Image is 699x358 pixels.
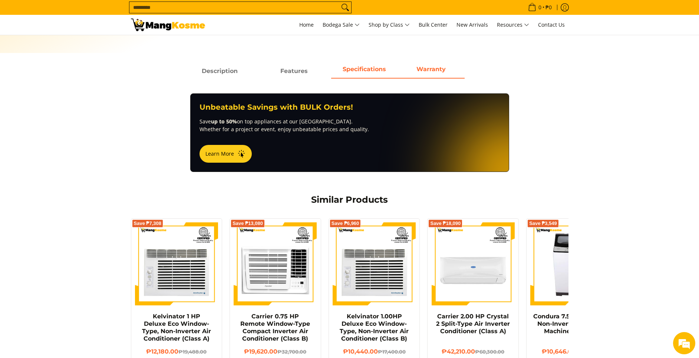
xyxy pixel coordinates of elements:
[537,5,543,10] span: 0
[240,313,310,342] a: Carrier 0.75 HP Remote Window-Type Compact Inverter Air Conditioner (Class B)
[178,349,207,355] del: ₱19,488.00
[43,93,102,168] span: We're online!
[538,21,565,28] span: Contact Us
[39,42,125,51] div: Chat with us now
[234,222,317,306] img: Carrier 0.75 HP Remote Window-Type Compact Inverter Air Conditioner (Class B)
[416,66,446,73] strong: Warranty
[187,64,253,78] span: Description
[339,2,351,13] button: Search
[493,15,533,35] a: Resources
[331,64,398,79] a: Description 2
[319,15,363,35] a: Bodega Sale
[134,221,162,226] span: Save ₱7,308
[533,222,611,306] img: condura-7.5kg-topload-non-inverter-washing-machine-class-c-full-view-mang-kosme
[142,313,211,342] a: Kelvinator 1 HP Deluxe Eco Window-Type, Non-Inverter Air Conditioner (Class A)
[497,20,529,30] span: Resources
[430,221,461,226] span: Save ₱18,090
[299,21,314,28] span: Home
[261,64,327,79] a: Description 1
[187,64,253,79] a: Description
[333,222,416,306] img: Kelvinator 1.00HP Deluxe Eco Window-Type, Non-Inverter Air Conditioner (Class B)
[431,222,515,306] img: Carrier 2.00 HP Crystal 2 Split-Type Air Inverter Conditioner (Class A)
[122,4,139,21] div: Minimize live chat window
[211,118,237,125] strong: up to 50%
[526,3,554,11] span: •
[431,348,515,355] h6: ₱42,210.00
[296,15,317,35] a: Home
[331,64,398,78] span: Specifications
[436,313,510,335] a: Carrier 2.00 HP Crystal 2 Split-Type Air Inverter Conditioner (Class A)
[544,5,553,10] span: ₱0
[453,15,492,35] a: New Arrivals
[4,202,141,228] textarea: Type your message and hit 'Enter'
[200,117,500,133] p: Save on top appliances at our [GEOGRAPHIC_DATA]. Whether for a project or event, enjoy unbeatable...
[233,221,263,226] span: Save ₱13,080
[415,15,451,35] a: Bulk Center
[323,20,360,30] span: Bodega Sale
[365,15,413,35] a: Shop by Class
[234,348,317,355] h6: ₱19,620.00
[529,221,557,226] span: Save ₱3,549
[212,15,568,35] nav: Main Menu
[135,348,218,355] h6: ₱12,180.00
[200,103,500,112] h3: Unbeatable Savings with BULK Orders!
[475,349,504,355] del: ₱60,300.00
[340,313,409,342] a: Kelvinator 1.00HP Deluxe Eco Window-Type, Non-Inverter Air Conditioner (Class B)
[135,222,218,306] img: Kelvinator 1 HP Deluxe Eco Window-Type, Non-Inverter Air Conditioner (Class A)
[530,348,614,355] h6: ₱10,646.00
[200,145,252,163] button: Learn More
[398,64,465,79] a: Description 3
[456,21,488,28] span: New Arrivals
[534,15,568,35] a: Contact Us
[378,349,406,355] del: ₱17,400.00
[131,19,205,31] img: Kelvinator 0.75 HP Deluxe Eco, Window-Type Aircon l Mang Kosme
[333,348,416,355] h6: ₱10,440.00
[332,221,359,226] span: Save ₱6,960
[369,20,410,30] span: Shop by Class
[187,194,513,205] h2: Similar Products
[419,21,448,28] span: Bulk Center
[277,349,306,355] del: ₱32,700.00
[190,93,509,172] a: Unbeatable Savings with BULK Orders! Saveup to 50%on top appliances at our [GEOGRAPHIC_DATA]. Whe...
[261,64,327,78] span: Features
[533,313,610,335] a: Condura 7.5 KG Top Load Non-Inverter Washing Machine (Class A)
